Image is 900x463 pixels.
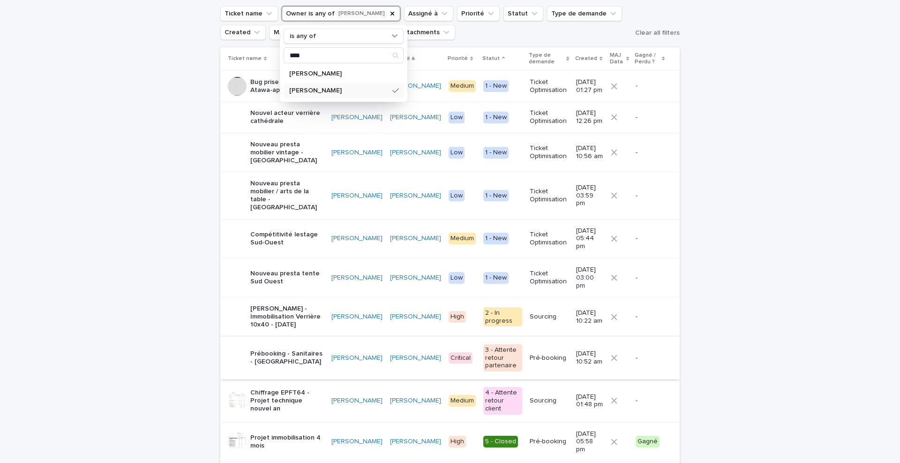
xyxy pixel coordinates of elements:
[331,354,382,362] a: [PERSON_NAME]
[331,438,382,446] a: [PERSON_NAME]
[331,274,382,282] a: [PERSON_NAME]
[483,233,509,244] div: 1 - New
[250,270,324,286] p: Nouveau presta tente Sud Ouest
[390,114,441,121] a: [PERSON_NAME]
[220,25,266,40] button: Created
[220,297,680,336] tr: [PERSON_NAME] - Immobilisation Verrière 10x40 - [DATE][PERSON_NAME] [PERSON_NAME] High2 - In prog...
[636,192,665,200] p: -
[576,266,603,289] p: [DATE] 03:00 pm
[636,436,660,448] div: Gagné
[576,393,603,409] p: [DATE] 01:48 pm
[575,53,597,64] p: Created
[270,25,319,40] button: MAJ Data
[457,6,500,21] button: Priorité
[530,354,568,362] p: Pré-booking
[483,190,509,202] div: 1 - New
[636,313,665,321] p: -
[530,231,568,247] p: Ticket Optimisation
[636,397,665,405] p: -
[331,149,382,157] a: [PERSON_NAME]
[482,53,500,64] p: Statut
[636,149,665,157] p: -
[503,6,543,21] button: Statut
[390,274,441,282] a: [PERSON_NAME]
[547,6,622,21] button: Type de demande
[530,397,568,405] p: Sourcing
[636,274,665,282] p: -
[449,352,472,364] div: Critical
[449,395,476,407] div: Medium
[250,350,324,366] p: Prébooking - Sanitaires - [GEOGRAPHIC_DATA]
[636,235,665,243] p: -
[635,30,680,36] span: Clear all filters
[228,53,262,64] p: Ticket name
[483,147,509,159] div: 1 - New
[529,50,564,68] p: Type de demande
[576,109,603,125] p: [DATE] 12:26 pm
[220,336,680,379] tr: Prébooking - Sanitaires - [GEOGRAPHIC_DATA][PERSON_NAME] [PERSON_NAME] Critical3 - Attente retour...
[250,78,324,94] p: Bug prise de RDV client Atawa-app
[331,313,382,321] a: [PERSON_NAME]
[250,305,324,328] p: [PERSON_NAME] - Immobilisation Verrière 10x40 - [DATE]
[289,87,389,94] p: [PERSON_NAME]
[220,70,680,102] tr: Bug prise de RDV client Atawa-app[PERSON_NAME] [PERSON_NAME] Medium1 - NewTicket Optimisation[DAT...
[449,272,465,284] div: Low
[530,144,568,160] p: Ticket Optimisation
[483,436,518,448] div: 5 - Closed
[331,192,382,200] a: [PERSON_NAME]
[390,438,441,446] a: [PERSON_NAME]
[483,387,522,414] div: 4 - Attente retour client
[250,231,324,247] p: Compétitivité lestage Sud-Ouest
[483,112,509,123] div: 1 - New
[220,102,680,133] tr: Nouvel acteur verrière cathédrale[PERSON_NAME] [PERSON_NAME] Low1 - NewTicket Optimisation[DATE] ...
[576,309,603,325] p: [DATE] 10:22 am
[449,311,466,323] div: High
[220,172,680,219] tr: Nouveau presta mobilier / arts de la table - [GEOGRAPHIC_DATA][PERSON_NAME] [PERSON_NAME] Low1 - ...
[290,32,316,40] p: is any of
[635,50,660,68] p: Gagné / Perdu ?
[220,380,680,422] tr: Chiffrage EPFT64 - Projet technique nouvel an[PERSON_NAME] [PERSON_NAME] Medium4 - Attente retour...
[576,184,603,207] p: [DATE] 03:59 pm
[610,50,624,68] p: MAJ Data
[220,133,680,172] tr: Nouveau presta mobilier vintage - [GEOGRAPHIC_DATA][PERSON_NAME] [PERSON_NAME] Low1 - NewTicket O...
[576,350,603,366] p: [DATE] 10:52 am
[250,180,324,211] p: Nouveau presta mobilier / arts de la table - [GEOGRAPHIC_DATA]
[390,313,441,321] a: [PERSON_NAME]
[530,188,568,204] p: Ticket Optimisation
[250,389,324,412] p: Chiffrage EPFT64 - Projet technique nouvel an
[631,26,680,40] button: Clear all filters
[483,272,509,284] div: 1 - New
[483,344,522,372] div: 3 - Attente retour partenaire
[448,53,468,64] p: Priorité
[404,6,453,21] button: Assigné à
[530,109,568,125] p: Ticket Optimisation
[250,434,324,450] p: Projet immobilisation 4 mois
[576,78,603,94] p: [DATE] 01:27 pm
[396,25,455,40] button: Attachments
[220,258,680,297] tr: Nouveau presta tente Sud Ouest[PERSON_NAME] [PERSON_NAME] Low1 - NewTicket Optimisation[DATE] 03:...
[250,141,324,164] p: Nouveau presta mobilier vintage - [GEOGRAPHIC_DATA]
[250,109,324,125] p: Nouvel acteur verrière cathédrale
[483,80,509,92] div: 1 - New
[390,235,441,243] a: [PERSON_NAME]
[331,235,382,243] a: [PERSON_NAME]
[390,82,441,90] a: [PERSON_NAME]
[390,354,441,362] a: [PERSON_NAME]
[284,47,404,63] div: Search
[449,190,465,202] div: Low
[220,219,680,258] tr: Compétitivité lestage Sud-Ouest[PERSON_NAME] [PERSON_NAME] Medium1 - NewTicket Optimisation[DATE]...
[483,307,522,327] div: 2 - In progress
[282,6,400,21] button: Owner
[636,82,665,90] p: -
[284,48,403,63] input: Search
[331,114,382,121] a: [PERSON_NAME]
[331,397,382,405] a: [PERSON_NAME]
[636,114,665,121] p: -
[576,227,603,250] p: [DATE] 05:44 pm
[530,78,568,94] p: Ticket Optimisation
[289,70,389,77] p: [PERSON_NAME]
[576,144,603,160] p: [DATE] 10:56 am
[449,233,476,244] div: Medium
[449,436,466,448] div: High
[449,80,476,92] div: Medium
